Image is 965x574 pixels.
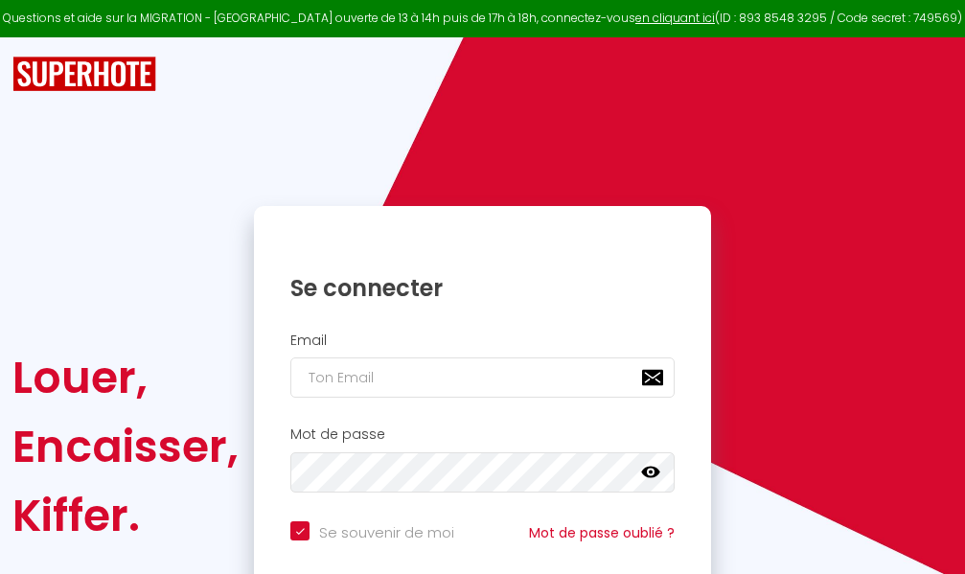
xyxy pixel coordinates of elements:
div: Louer, [12,343,239,412]
div: Kiffer. [12,481,239,550]
a: en cliquant ici [635,10,715,26]
a: Mot de passe oublié ? [529,523,675,542]
h1: Se connecter [290,273,675,303]
input: Ton Email [290,357,675,398]
img: SuperHote logo [12,57,156,92]
h2: Email [290,333,675,349]
div: Encaisser, [12,412,239,481]
h2: Mot de passe [290,426,675,443]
